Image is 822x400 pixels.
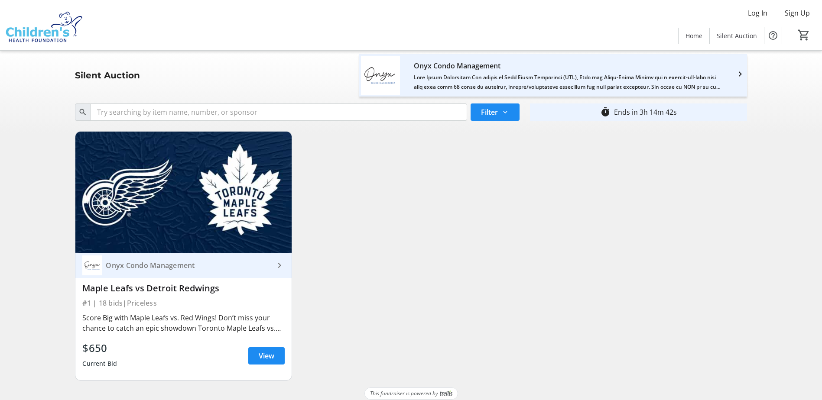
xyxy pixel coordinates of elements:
div: Ends in 3h 14m 42s [614,107,677,117]
a: Onyx Condo ManagementOnyx Condo Management [75,253,292,278]
button: Sign Up [778,6,817,20]
mat-icon: keyboard_arrow_right [274,260,285,271]
a: View [248,347,285,365]
span: Filter [481,107,498,117]
span: Sign Up [785,8,810,18]
div: Score Big with Maple Leafs vs. Red Wings! Don’t miss your chance to catch an epic showdown Toront... [82,313,285,333]
div: Maple Leafs vs Detroit Redwings [82,283,285,294]
div: $650 [82,340,117,356]
button: Help [764,27,782,44]
a: Home [679,28,709,44]
span: Silent Auction [717,31,757,40]
img: Maple Leafs vs Detroit Redwings [75,132,292,253]
img: Children's Health Foundation's Logo [5,3,82,47]
div: Lore Ipsum Dolorsitam Con adipis el Sedd Eiusm Temporinci (UTL), Etdo mag Aliqu-Enima Minimv qui ... [414,73,721,92]
input: Try searching by item name, number, or sponsor [90,103,467,121]
a: Silent Auction [710,28,764,44]
div: Onyx Condo Management [102,261,274,270]
a: Onyx Condo Management's logoOnyx Condo ManagementLore Ipsum Dolorsitam Con adipis el Sedd Eiusm T... [354,56,752,95]
img: Trellis Logo [440,390,452,397]
span: View [259,351,274,361]
div: Current Bid [82,356,117,371]
span: Log In [748,8,767,18]
button: Cart [796,27,812,43]
div: Silent Auction [70,68,145,82]
mat-icon: timer_outline [600,107,611,117]
img: Onyx Condo Management [82,255,102,275]
button: Log In [741,6,774,20]
div: Onyx Condo Management [414,59,721,73]
div: #1 | 18 bids | Priceless [82,297,285,309]
img: Onyx Condo Management's logo [361,56,400,95]
span: This fundraiser is powered by [370,390,438,397]
span: Home [686,31,702,40]
button: Filter [471,103,520,121]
